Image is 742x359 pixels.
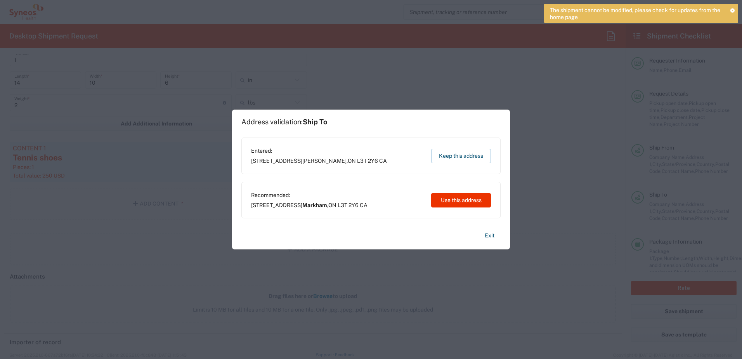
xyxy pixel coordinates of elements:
[241,118,327,126] h1: Address validation:
[379,158,387,164] span: CA
[550,7,725,21] span: The shipment cannot be modified, please check for updates from the home page
[348,158,356,164] span: ON
[328,202,336,208] span: ON
[478,229,501,242] button: Exit
[251,192,368,199] span: Recommended:
[251,202,368,209] span: [STREET_ADDRESS] ,
[431,193,491,207] button: Use this address
[302,158,347,164] span: [PERSON_NAME]
[251,157,387,164] span: [STREET_ADDRESS] ,
[431,149,491,163] button: Keep this address
[303,118,327,126] span: Ship To
[302,202,327,208] span: Markham
[360,202,368,208] span: CA
[338,202,359,208] span: L3T 2Y6
[357,158,378,164] span: L3T 2Y6
[251,147,387,154] span: Entered:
